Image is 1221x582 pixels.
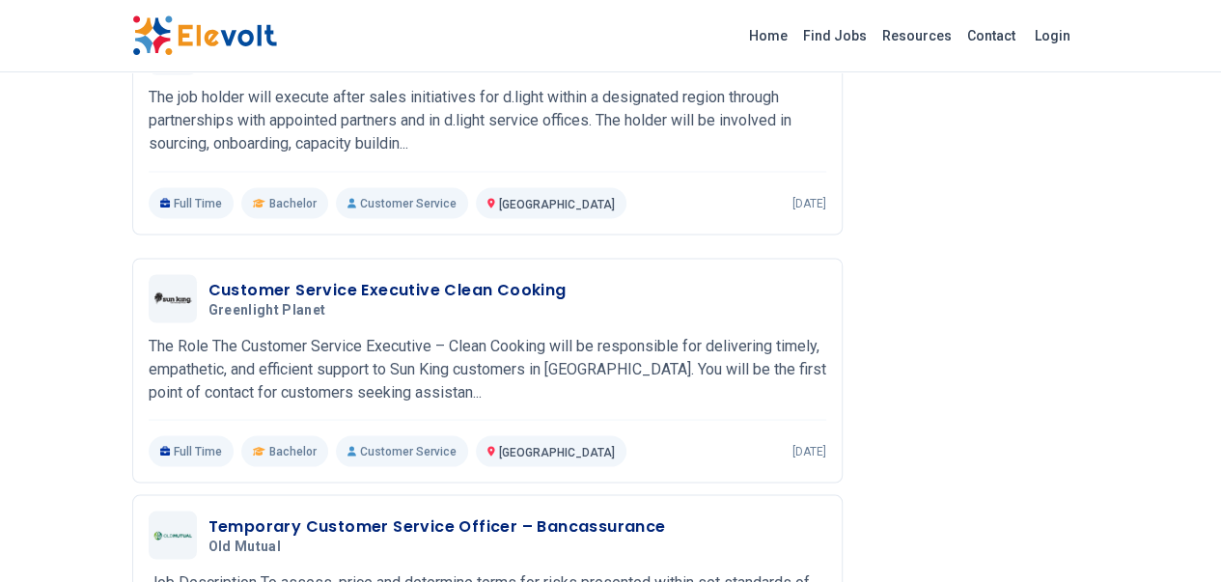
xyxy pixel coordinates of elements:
p: The job holder will execute after sales initiatives for d.light within a designated region throug... [149,86,826,155]
span: [GEOGRAPHIC_DATA] [499,197,615,210]
span: Old Mutual [208,538,282,555]
a: Contact [959,20,1023,51]
span: Greenlight Planet [208,301,326,319]
p: Full Time [149,187,235,218]
a: Greenlight PlanetCustomer Service Executive Clean CookingGreenlight PlanetThe Role The Customer S... [149,274,826,466]
iframe: Chat Widget [1124,489,1221,582]
p: Customer Service [336,187,468,218]
p: The Role The Customer Service Executive – Clean Cooking will be responsible for delivering timely... [149,334,826,403]
img: Greenlight Planet [153,291,192,304]
a: d.lightRegional Service Centre Managerd.lightThe job holder will execute after sales initiatives ... [149,26,826,218]
img: Elevolt [132,15,277,56]
h3: Temporary Customer Service Officer – Bancassurance [208,514,666,538]
span: [GEOGRAPHIC_DATA] [499,445,615,458]
p: Customer Service [336,435,468,466]
span: Bachelor [269,195,317,210]
a: Home [741,20,795,51]
img: Old Mutual [153,515,192,554]
span: Bachelor [269,443,317,458]
a: Find Jobs [795,20,874,51]
a: Resources [874,20,959,51]
a: Login [1023,16,1082,55]
p: [DATE] [792,195,826,210]
p: Full Time [149,435,235,466]
p: [DATE] [792,443,826,458]
h3: Customer Service Executive Clean Cooking [208,278,567,301]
